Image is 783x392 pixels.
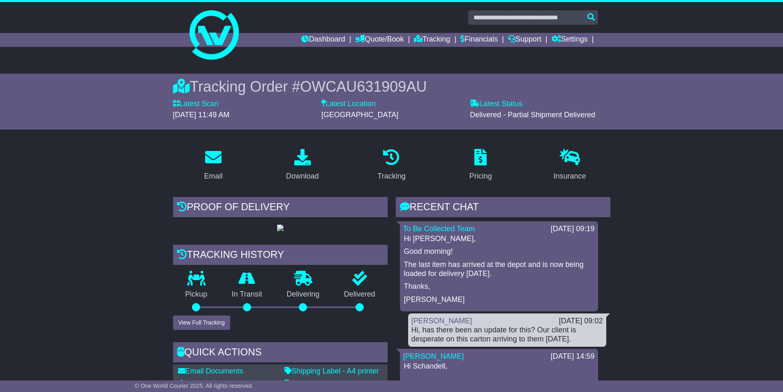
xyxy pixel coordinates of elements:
p: The last item has arrived at the depot and is now being loaded for delivery [DATE]. [404,260,594,278]
button: View Full Tracking [173,315,230,330]
label: Latest Location [321,100,376,109]
div: RECENT CHAT [396,197,610,219]
p: Pickup [173,290,220,299]
a: [PERSON_NAME] [403,352,464,360]
a: To Be Collected Team [403,225,475,233]
div: [DATE] 09:19 [551,225,595,234]
div: [DATE] 14:59 [551,352,595,361]
div: Pricing [469,171,492,182]
a: Download Documents [178,380,258,388]
span: [GEOGRAPHIC_DATA] [321,111,398,119]
p: [PERSON_NAME] [404,295,594,304]
a: Tracking [372,146,411,185]
a: Settings [552,33,588,47]
a: Shipping Label - A4 printer [284,367,379,375]
a: Download [281,146,324,185]
p: Thanks, [404,282,594,291]
a: Pricing [464,146,497,185]
span: © One World Courier 2025. All rights reserved. [135,383,254,389]
a: Support [508,33,541,47]
a: Financials [460,33,498,47]
p: Hi [PERSON_NAME], [404,234,594,244]
div: Tracking Order # [173,78,610,95]
span: [DATE] 11:49 AM [173,111,230,119]
div: Hi, has there been an update for this? Our client is desperate on this carton arriving to them [D... [411,326,603,343]
span: OWCAU631909AU [300,78,427,95]
p: Delivered [332,290,388,299]
div: Email [204,171,222,182]
a: Email [199,146,228,185]
a: Email Documents [178,367,243,375]
a: Tracking [414,33,450,47]
div: [DATE] 09:02 [559,317,603,326]
a: Dashboard [301,33,345,47]
a: Insurance [548,146,591,185]
div: Tracking [377,171,405,182]
a: Quote/Book [355,33,404,47]
div: Quick Actions [173,342,388,364]
div: Insurance [554,171,586,182]
div: Proof of Delivery [173,197,388,219]
div: Tracking history [173,245,388,267]
p: In Transit [219,290,275,299]
p: Good morning! [404,247,594,256]
label: Latest Status [470,100,522,109]
p: Delivering [275,290,332,299]
span: Delivered - Partial Shipment Delivered [470,111,595,119]
img: GetPodImage [277,225,284,231]
div: Download [286,171,319,182]
label: Latest Scan [173,100,219,109]
a: [PERSON_NAME] [411,317,472,325]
